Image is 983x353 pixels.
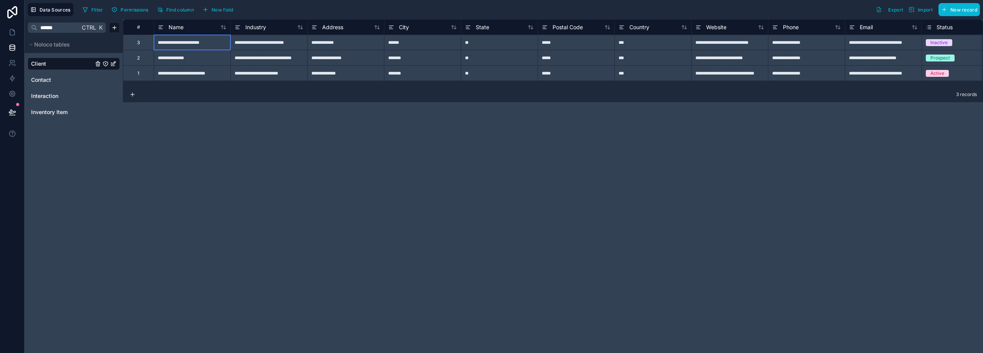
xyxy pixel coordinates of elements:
[935,3,980,16] a: New record
[906,3,935,16] button: Import
[28,58,120,70] div: Client
[28,74,120,86] div: Contact
[31,60,93,68] a: Client
[137,55,140,61] div: 2
[888,7,903,13] span: Export
[31,92,93,100] a: Interaction
[169,23,184,31] span: Name
[109,4,154,15] a: Permissions
[81,23,97,32] span: Ctrl
[109,4,151,15] button: Permissions
[31,76,51,84] span: Contact
[31,108,93,116] a: Inventory Item
[40,7,71,13] span: Data Sources
[28,3,73,16] button: Data Sources
[245,23,266,31] span: Industry
[129,24,148,30] div: #
[121,7,148,13] span: Permissions
[31,76,93,84] a: Contact
[706,23,726,31] span: Website
[79,4,106,15] button: Filter
[166,7,194,13] span: Find column
[31,60,46,68] span: Client
[930,70,944,77] div: Active
[212,7,233,13] span: New field
[98,25,103,30] span: K
[34,41,70,48] span: Noloco tables
[399,23,409,31] span: City
[28,90,120,102] div: Interaction
[31,108,68,116] span: Inventory Item
[860,23,873,31] span: Email
[553,23,583,31] span: Postal Code
[91,7,103,13] span: Filter
[938,3,980,16] button: New record
[930,39,948,46] div: Inactive
[154,4,197,15] button: Find column
[873,3,906,16] button: Export
[783,23,799,31] span: Phone
[137,70,139,76] div: 1
[476,23,489,31] span: State
[28,106,120,118] div: Inventory Item
[31,92,58,100] span: Interaction
[937,23,953,31] span: Status
[930,55,950,61] div: Prospect
[950,7,977,13] span: New record
[200,4,236,15] button: New field
[28,39,115,50] button: Noloco tables
[956,91,977,98] span: 3 records
[918,7,933,13] span: Import
[629,23,649,31] span: Country
[137,40,140,46] div: 3
[322,23,343,31] span: Address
